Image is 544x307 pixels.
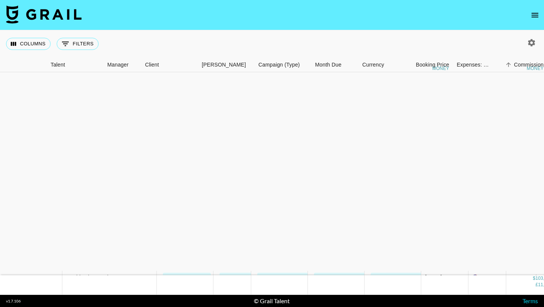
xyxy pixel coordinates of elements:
button: Sort [503,59,514,70]
div: v 1.7.106 [6,299,21,304]
div: Campaign (Type) [258,57,300,72]
a: Pair Eyewear, Inc. [257,273,308,282]
div: Expenses: Remove Commission? [457,57,489,72]
div: Month Due [315,57,342,72]
div: [PERSON_NAME] [202,57,246,72]
div: Talent [51,57,65,72]
button: open drawer [527,8,542,23]
a: Pair Eyewear - 2025 TikTok Campaign [371,273,469,282]
div: Currency [362,57,384,72]
div: $ [533,275,536,282]
div: Client [141,57,198,72]
div: Commission [514,57,544,72]
div: Manager [104,57,141,72]
div: Expenses: Remove Commission? [453,57,491,72]
div: Booking Price [416,57,449,72]
div: USD [468,271,506,284]
div: Manager [107,57,128,72]
div: Campaign (Type) [255,57,311,72]
div: money [527,66,544,71]
a: Terms [522,297,538,304]
div: Month Due [311,57,359,72]
a: atashleythomas [163,273,211,282]
button: Show filters [57,38,99,50]
button: Select columns [6,38,51,50]
div: money [432,66,449,71]
div: Client [145,57,159,72]
div: recJbiUShPJaQxlH8 [66,274,115,281]
div: Currency [359,57,396,72]
img: Grail Talent [6,5,82,23]
div: © Grail Talent [254,297,290,305]
div: Mar '25 [425,274,442,281]
div: Booker [198,57,255,72]
div: £ [535,282,538,288]
div: Talent [47,57,104,72]
a: [EMAIL_ADDRESS][DOMAIN_NAME] [314,273,399,282]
